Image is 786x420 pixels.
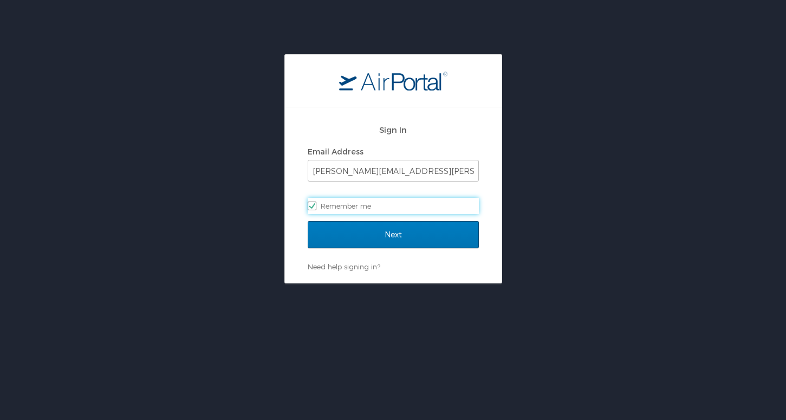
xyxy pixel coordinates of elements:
[308,221,479,248] input: Next
[308,124,479,136] h2: Sign In
[308,147,363,156] label: Email Address
[308,198,479,214] label: Remember me
[308,262,380,271] a: Need help signing in?
[339,71,447,91] img: logo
